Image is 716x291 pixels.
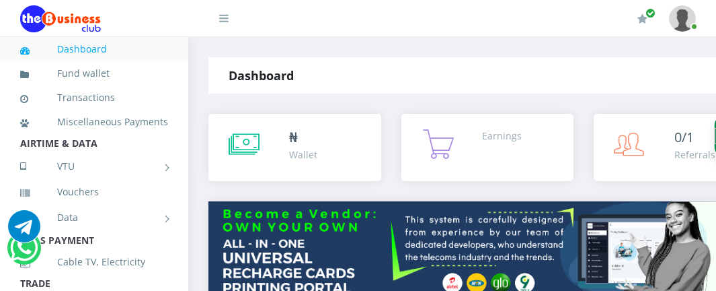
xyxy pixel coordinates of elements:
[20,201,168,234] a: Data
[637,13,647,24] i: Renew/Upgrade Subscription
[10,242,38,264] a: Chat for support
[8,220,40,243] a: Chat for support
[20,247,168,278] a: Cable TV, Electricity
[20,106,168,137] a: Miscellaneous Payments
[20,58,168,89] a: Fund wallet
[645,8,655,18] span: Renew/Upgrade Subscription
[20,34,168,65] a: Dashboard
[401,114,574,181] a: Earnings
[20,5,101,32] img: Logo
[20,82,168,113] a: Transactions
[674,128,694,146] span: 0/1
[669,5,696,32] img: User
[674,148,715,162] div: Referrals
[229,67,294,84] strong: Dashboard
[289,148,317,162] div: Wallet
[482,129,522,143] div: Earnings
[20,176,168,207] a: Vouchers
[289,127,317,148] div: ₦
[208,114,381,181] a: ₦ Wallet
[20,150,168,183] a: VTU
